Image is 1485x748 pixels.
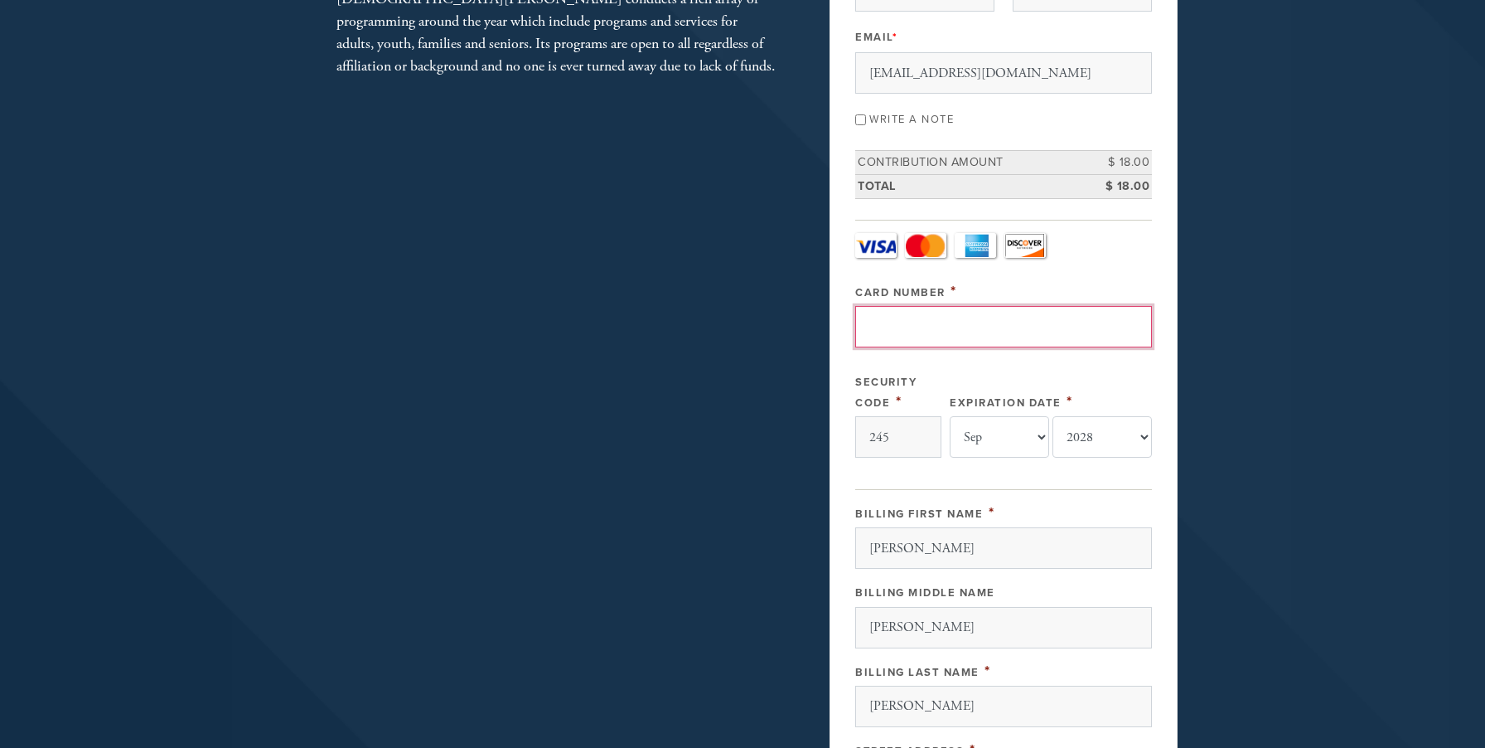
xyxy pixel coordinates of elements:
span: This field is required. [989,503,995,522]
a: Visa [855,233,897,258]
label: Email [855,30,897,45]
a: MasterCard [905,233,946,258]
span: This field is required. [984,662,991,680]
label: Billing First Name [855,508,983,521]
label: Billing Last Name [855,666,980,679]
span: This field is required. [950,282,957,300]
a: Amex [955,233,996,258]
span: This field is required. [1067,392,1073,410]
label: Card Number [855,286,946,299]
select: Expiration Date month [950,416,1049,458]
select: Expiration Date year [1052,416,1152,458]
td: Total [855,174,1077,198]
td: $ 18.00 [1077,151,1152,175]
td: Contribution Amount [855,151,1077,175]
a: Discover [1004,233,1046,258]
label: Security Code [855,376,917,410]
span: This field is required. [896,392,902,410]
span: This field is required. [892,31,898,44]
label: Billing Middle Name [855,586,995,600]
label: Write a note [869,113,954,126]
td: $ 18.00 [1077,174,1152,198]
label: Expiration Date [950,396,1062,410]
